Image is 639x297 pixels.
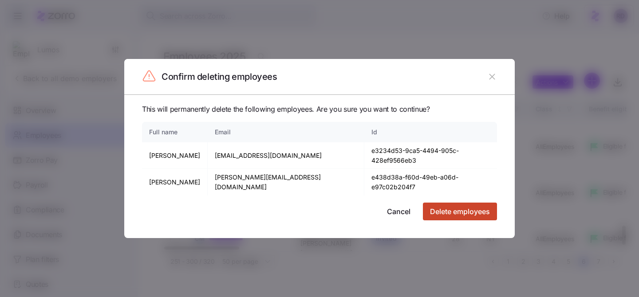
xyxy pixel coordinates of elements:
[380,203,418,220] button: Cancel
[162,71,277,83] h2: Confirm deleting employees
[364,169,497,195] td: e438d38a-f60d-49eb-a06d-e97c02b204f7
[387,206,410,217] span: Cancel
[142,142,208,169] td: [PERSON_NAME]
[142,104,497,115] span: This will permanently delete the following employees. Are you sure you want to continue?
[142,169,208,195] td: [PERSON_NAME]
[371,127,490,137] div: Id
[423,203,497,220] button: Delete employees
[149,127,200,137] div: Full name
[364,142,497,169] td: e3234d53-9ca5-4494-905c-428ef9566eb3
[430,206,490,217] span: Delete employees
[215,127,357,137] div: Email
[208,169,364,195] td: [PERSON_NAME][EMAIL_ADDRESS][DOMAIN_NAME]
[208,142,364,169] td: [EMAIL_ADDRESS][DOMAIN_NAME]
